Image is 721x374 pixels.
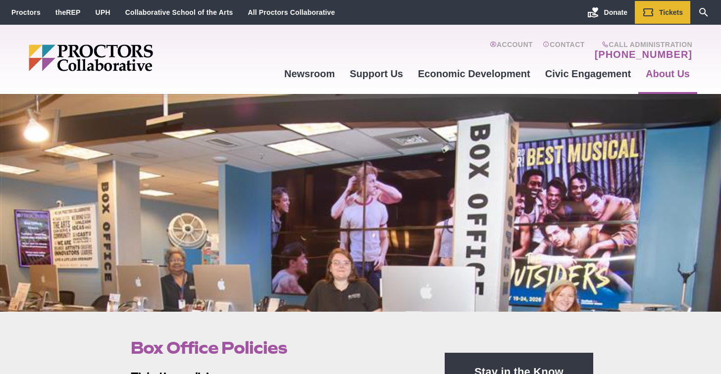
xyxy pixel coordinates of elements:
img: Proctors logo [29,45,229,71]
span: Call Administration [592,41,692,48]
a: Support Us [342,60,411,87]
a: Economic Development [411,60,538,87]
a: Collaborative School of the Arts [125,8,233,16]
a: Donate [580,1,635,24]
h1: Box Office Policies [131,338,422,357]
a: theREP [55,8,81,16]
a: Civic Engagement [538,60,638,87]
span: Tickets [659,8,683,16]
a: Contact [543,41,585,60]
a: Account [490,41,533,60]
a: All Proctors Collaborative [248,8,335,16]
a: Search [690,1,717,24]
a: Tickets [635,1,690,24]
a: Newsroom [277,60,342,87]
span: Donate [604,8,627,16]
a: Proctors [11,8,41,16]
a: About Us [638,60,697,87]
a: UPH [96,8,110,16]
a: [PHONE_NUMBER] [595,48,692,60]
